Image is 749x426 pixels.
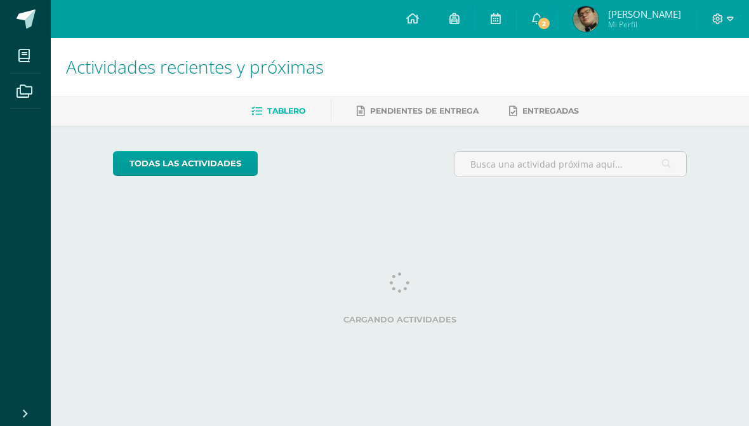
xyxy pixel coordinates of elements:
span: 2 [537,17,551,30]
span: [PERSON_NAME] [608,8,681,20]
span: Entregadas [522,106,579,116]
span: Pendientes de entrega [370,106,479,116]
input: Busca una actividad próxima aquí... [454,152,687,176]
a: Pendientes de entrega [357,101,479,121]
a: todas las Actividades [113,151,258,176]
a: Entregadas [509,101,579,121]
span: Mi Perfil [608,19,681,30]
span: Actividades recientes y próximas [66,55,324,79]
span: Tablero [267,106,305,116]
a: Tablero [251,101,305,121]
label: Cargando actividades [113,315,687,324]
img: a0ee197b2caa39667a157ba7b16f801a.png [573,6,599,32]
